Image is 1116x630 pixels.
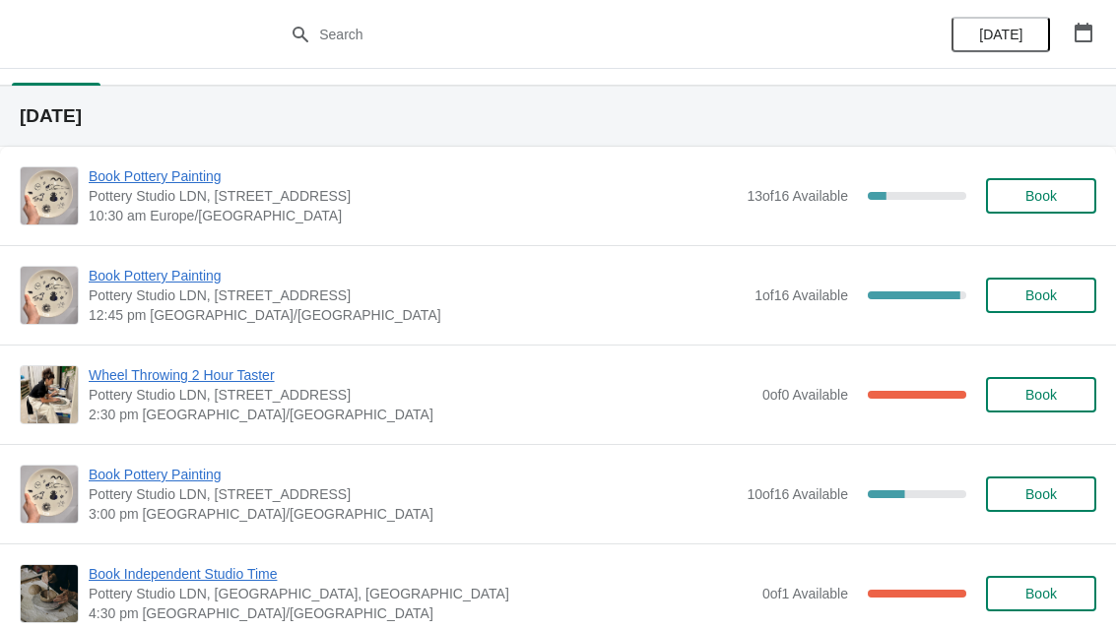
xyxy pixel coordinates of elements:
span: Book [1025,188,1057,204]
span: 0 of 0 Available [762,387,848,403]
span: Book Pottery Painting [89,465,737,484]
span: 12:45 pm [GEOGRAPHIC_DATA]/[GEOGRAPHIC_DATA] [89,305,745,325]
span: Pottery Studio LDN, [GEOGRAPHIC_DATA], [GEOGRAPHIC_DATA] [89,584,753,603]
span: Book Pottery Painting [89,266,745,285]
span: Book [1025,387,1057,403]
span: 0 of 1 Available [762,586,848,601]
img: Book Pottery Painting | Pottery Studio LDN, Unit 1.3, Building A4, 10 Monro Way, London, SE10 0EJ... [21,466,78,523]
button: Book [986,476,1096,512]
span: [DATE] [979,27,1022,42]
span: Book [1025,486,1057,502]
span: Pottery Studio LDN, [STREET_ADDRESS] [89,285,745,305]
button: Book [986,576,1096,611]
img: Wheel Throwing 2 Hour Taster | Pottery Studio LDN, Unit 1.3, Building A4, 10 Monro Way, London, S... [21,366,78,423]
img: Book Pottery Painting | Pottery Studio LDN, Unit 1.3, Building A4, 10 Monro Way, London, SE10 0EJ... [21,267,78,324]
img: Book Pottery Painting | Pottery Studio LDN, Unit 1.3, Building A4, 10 Monro Way, London, SE10 0EJ... [21,167,78,224]
span: 13 of 16 Available [747,188,848,204]
span: Book Pottery Painting [89,166,737,186]
span: 10 of 16 Available [747,486,848,502]
span: 2:30 pm [GEOGRAPHIC_DATA]/[GEOGRAPHIC_DATA] [89,405,753,424]
span: Pottery Studio LDN, [STREET_ADDRESS] [89,385,753,405]
h2: [DATE] [20,106,1096,126]
img: Book Independent Studio Time | Pottery Studio LDN, London, UK | 4:30 pm Europe/London [21,565,78,621]
span: Pottery Studio LDN, [STREET_ADDRESS] [89,186,737,206]
span: 1 of 16 Available [755,287,848,303]
span: Wheel Throwing 2 Hour Taster [89,365,753,385]
span: Pottery Studio LDN, [STREET_ADDRESS] [89,484,737,504]
span: 4:30 pm [GEOGRAPHIC_DATA]/[GEOGRAPHIC_DATA] [89,603,753,623]
button: [DATE] [952,17,1050,52]
input: Search [318,17,837,52]
button: Book [986,178,1096,214]
span: 3:00 pm [GEOGRAPHIC_DATA]/[GEOGRAPHIC_DATA] [89,504,737,524]
span: Book [1025,586,1057,601]
span: 10:30 am Europe/[GEOGRAPHIC_DATA] [89,206,737,225]
button: Book [986,278,1096,313]
button: Book [986,377,1096,412]
span: Book [1025,287,1057,303]
span: Book Independent Studio Time [89,564,753,584]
